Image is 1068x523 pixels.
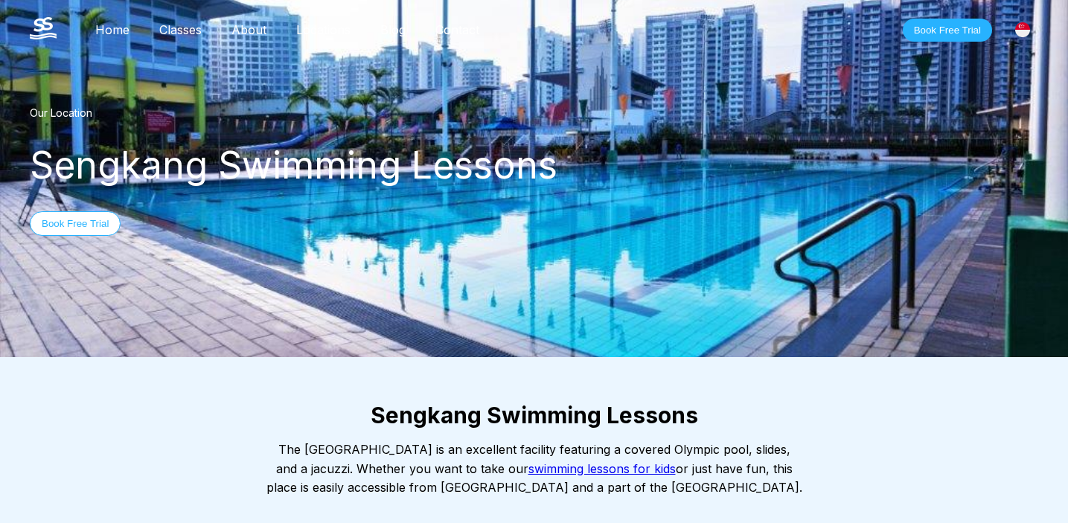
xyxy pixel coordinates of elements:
[1007,14,1038,45] div: [GEOGRAPHIC_DATA]
[144,22,217,37] a: Classes
[528,461,676,476] a: swimming lessons for kids
[281,22,365,37] a: Locations
[80,22,144,37] a: Home
[365,22,421,37] a: Blog
[266,440,802,498] div: The [GEOGRAPHIC_DATA] is an excellent facility featuring a covered Olympic pool, slides, and a ja...
[421,22,494,37] a: Contact
[903,19,992,42] button: Book Free Trial
[217,22,281,37] a: About
[30,106,1038,119] div: Our Location
[30,17,57,39] img: The Swim Starter Logo
[30,211,121,236] button: Book Free Trial
[1015,22,1030,37] img: Singapore
[30,143,1038,187] div: Sengkang Swimming Lessons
